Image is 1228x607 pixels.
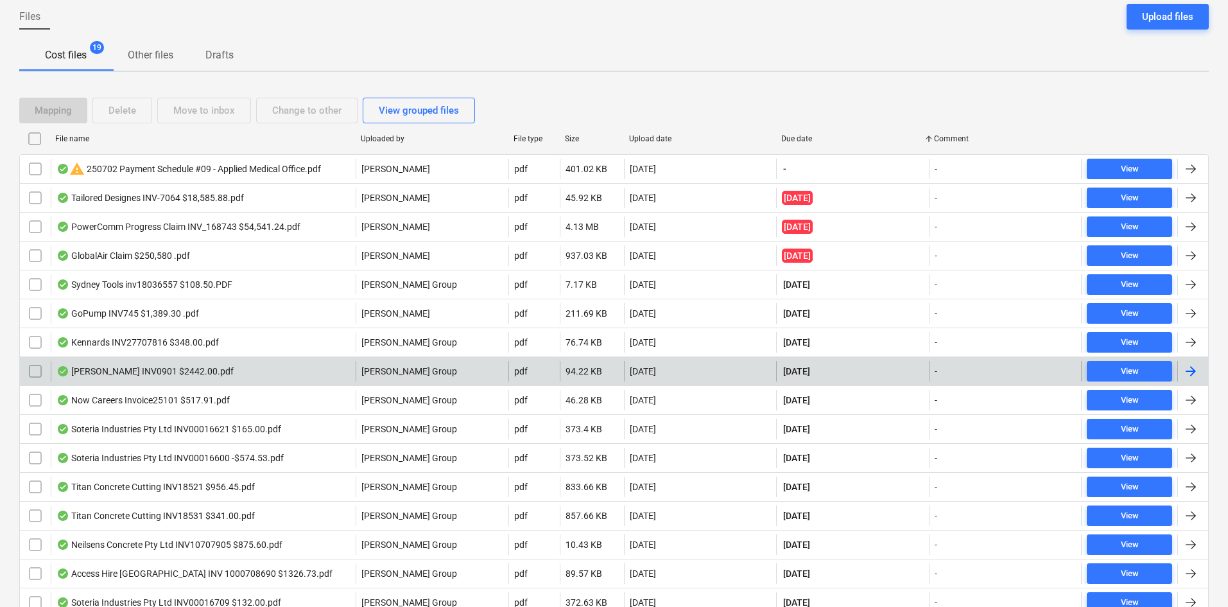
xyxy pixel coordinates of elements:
span: [DATE] [782,538,811,551]
span: [DATE] [782,278,811,291]
div: 250702 Payment Schedule #09 - Applied Medical Office.pdf [56,161,321,177]
span: [DATE] [782,394,811,407]
span: [DATE] [782,336,811,349]
div: - [935,482,937,492]
div: Access Hire [GEOGRAPHIC_DATA] INV 1000708690 $1326.73.pdf [56,568,333,579]
p: [PERSON_NAME] Group [361,394,457,407]
div: - [935,251,937,261]
div: pdf [514,453,528,463]
div: 373.52 KB [566,453,607,463]
div: Upload files [1142,8,1193,25]
button: View [1087,563,1172,584]
p: [PERSON_NAME] Group [361,423,457,435]
div: OCR finished [56,424,69,434]
div: - [935,279,937,290]
div: Upload date [629,134,772,143]
div: View [1121,451,1139,466]
div: View [1121,567,1139,581]
div: Neilsens Concrete Pty Ltd INV10707905 $875.60.pdf [56,540,282,550]
p: [PERSON_NAME] Group [361,452,457,464]
div: Sydney Tools inv18036557 $108.50.PDF [56,279,232,290]
div: [DATE] [630,395,656,405]
div: - [935,568,937,579]
p: [PERSON_NAME] Group [361,567,457,580]
button: View [1087,361,1172,382]
div: View [1121,422,1139,437]
button: View [1087,245,1172,266]
div: View [1121,509,1139,523]
div: 211.69 KB [566,308,607,319]
p: [PERSON_NAME] Group [361,538,457,551]
div: pdf [514,193,528,203]
div: Size [565,134,619,143]
span: [DATE] [782,509,811,522]
div: [DATE] [630,366,656,376]
p: [PERSON_NAME] [361,249,430,262]
div: Titan Concrete Cutting INV18521 $956.45.pdf [56,482,255,492]
button: View [1087,534,1172,555]
div: 373.4 KB [566,424,602,434]
div: 833.66 KB [566,482,607,492]
div: Kennards INV27707816 $348.00.pdf [56,337,219,347]
div: pdf [514,337,528,347]
div: - [935,511,937,521]
div: View [1121,277,1139,292]
p: [PERSON_NAME] Group [361,336,457,349]
div: - [935,424,937,434]
div: 89.57 KB [566,568,602,579]
div: Now Careers Invoice25101 $517.91.pdf [56,395,230,405]
div: 401.02 KB [566,164,607,174]
span: [DATE] [782,307,811,320]
div: OCR finished [56,540,69,550]
div: [DATE] [630,337,656,347]
div: OCR finished [56,511,69,521]
p: [PERSON_NAME] Group [361,278,457,291]
p: [PERSON_NAME] Group [361,365,457,378]
span: [DATE] [782,220,813,234]
div: 76.74 KB [566,337,602,347]
div: [DATE] [630,511,656,521]
div: [DATE] [630,482,656,492]
div: - [935,395,937,405]
div: 937.03 KB [566,251,607,261]
span: warning [69,161,85,177]
span: [DATE] [782,480,811,493]
div: OCR finished [56,366,69,376]
div: [DATE] [630,540,656,550]
span: [DATE] [782,365,811,378]
div: [DATE] [630,251,656,261]
p: [PERSON_NAME] [361,163,430,175]
div: Titan Concrete Cutting INV18531 $341.00.pdf [56,511,255,521]
button: View [1087,303,1172,324]
div: OCR finished [56,482,69,492]
div: View [1121,335,1139,350]
div: pdf [514,511,528,521]
span: [DATE] [782,249,813,263]
div: [DATE] [630,568,656,579]
div: pdf [514,164,528,174]
div: Soteria Industries Pty Ltd INV00016621 $165.00.pdf [56,424,281,434]
button: View [1087,274,1172,295]
button: View [1087,419,1172,439]
div: pdf [514,251,528,261]
div: View [1121,162,1139,177]
p: [PERSON_NAME] Group [361,509,457,522]
span: [DATE] [782,452,811,464]
div: - [935,540,937,550]
div: OCR finished [56,568,69,579]
div: [DATE] [630,424,656,434]
button: View [1087,332,1172,353]
div: pdf [514,424,528,434]
div: Comment [934,134,1077,143]
iframe: Chat Widget [1164,545,1228,607]
div: View [1121,191,1139,206]
div: View [1121,306,1139,321]
div: OCR finished [56,395,69,405]
div: File type [514,134,555,143]
div: OCR finished [56,164,69,174]
div: - [935,337,937,347]
div: View [1121,393,1139,408]
div: [DATE] [630,164,656,174]
button: View [1087,506,1172,526]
